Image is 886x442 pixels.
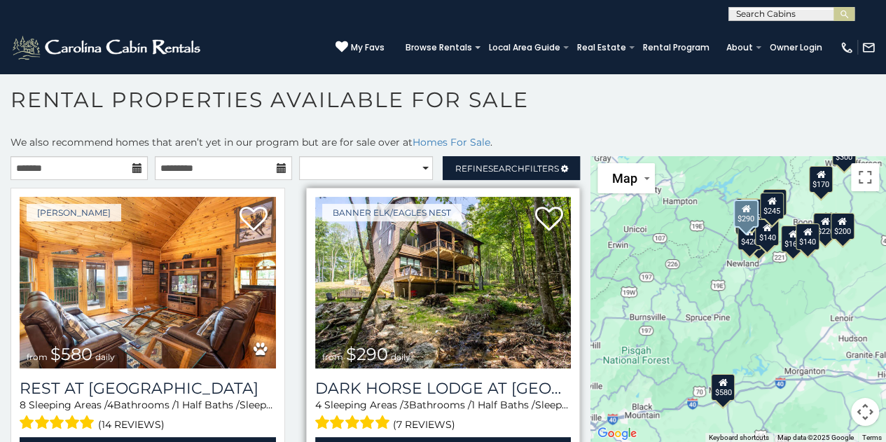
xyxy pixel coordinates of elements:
span: daily [391,352,410,362]
a: Rest at Mountain Crest from $580 daily [20,197,276,368]
button: Change map style [597,163,655,193]
div: Sleeping Areas / Bathrooms / Sleeps: [315,398,572,434]
a: Real Estate [570,38,633,57]
div: $420 [738,223,761,249]
span: My Favs [351,41,385,54]
a: My Favs [335,41,385,55]
span: Search [488,163,525,174]
span: 4 [315,399,321,411]
a: Add to favorites [240,205,268,235]
a: Homes For Sale [413,136,490,149]
a: Local Area Guide [482,38,567,57]
a: Dark Horse Lodge at Eagles Nest from $290 daily [315,197,572,368]
div: $195 [747,225,771,251]
span: from [322,352,343,362]
h3: Dark Horse Lodge at Eagles Nest [315,379,572,398]
span: Refine Filters [455,163,559,174]
div: $290 [733,200,759,228]
img: Rest at Mountain Crest [20,197,276,368]
div: $415 [763,188,787,215]
span: $580 [50,344,92,364]
a: RefineSearchFilters [443,156,580,180]
div: $425 [740,199,763,226]
span: (14 reviews) [98,415,165,434]
span: 4 [107,399,113,411]
span: 8 [20,399,26,411]
div: $140 [796,223,819,249]
a: Dark Horse Lodge at [GEOGRAPHIC_DATA] [315,379,572,398]
a: Terms (opens in new tab) [862,434,882,441]
span: Map data ©2025 Google [777,434,854,441]
span: 20 [273,399,285,411]
div: $200 [831,212,854,239]
span: 12 [569,399,578,411]
a: [PERSON_NAME] [27,204,121,221]
div: $200 [735,198,759,225]
div: $220 [814,212,838,239]
span: 1 Half Baths / [176,399,240,411]
button: Map camera controls [851,398,879,426]
button: Toggle fullscreen view [851,163,879,191]
h3: Rest at Mountain Crest [20,379,276,398]
a: Rental Program [636,38,717,57]
a: Add to favorites [534,205,562,235]
span: $290 [346,344,388,364]
div: $580 [712,373,735,400]
div: $165 [781,225,805,251]
span: from [27,352,48,362]
img: Dark Horse Lodge at Eagles Nest [315,197,572,368]
div: $140 [755,219,779,246]
span: 1 Half Baths / [471,399,535,411]
img: White-1-2.png [11,34,205,62]
div: Sleeping Areas / Bathrooms / Sleeps: [20,398,276,434]
a: Rest at [GEOGRAPHIC_DATA] [20,379,276,398]
img: phone-regular-white.png [840,41,854,55]
div: $170 [809,166,833,193]
span: 3 [403,399,409,411]
a: Banner Elk/Eagles Nest [322,204,462,221]
a: Browse Rentals [399,38,479,57]
span: Map [611,171,637,186]
div: $245 [760,192,784,219]
span: (7 reviews) [393,415,455,434]
div: $300 [832,138,856,165]
a: About [719,38,760,57]
a: Owner Login [763,38,829,57]
span: daily [95,352,115,362]
img: mail-regular-white.png [861,41,875,55]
